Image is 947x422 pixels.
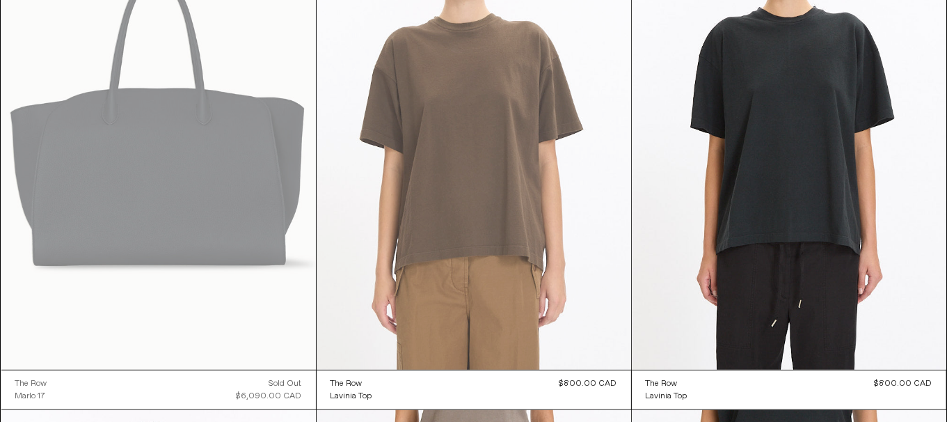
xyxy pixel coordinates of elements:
div: Marlo 17 [15,391,46,403]
div: $6,090.00 CAD [237,390,302,403]
div: Lavinia Top [331,391,372,403]
div: $800.00 CAD [559,377,617,390]
div: the row [646,378,678,390]
a: The Row [331,377,372,390]
div: Lavinia Top [646,391,687,403]
a: Lavinia Top [646,390,687,403]
div: Sold out [269,377,302,390]
a: Marlo 17 [15,390,47,403]
a: Lavinia Top [331,390,372,403]
div: The Row [15,378,47,390]
div: $800.00 CAD [875,377,932,390]
div: The Row [331,378,363,390]
a: The Row [15,377,47,390]
a: the row [646,377,687,390]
